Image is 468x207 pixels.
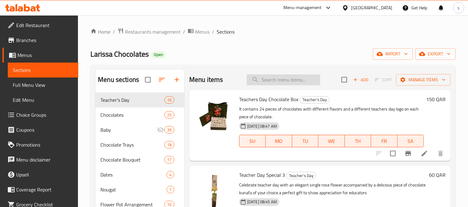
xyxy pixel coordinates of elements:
span: Select section [338,73,351,86]
span: Edit Menu [13,96,73,104]
p: Celebrate teacher day with an elegant single rose flower accompanied by a delicious piece of choc... [239,181,427,197]
span: Branches [16,36,73,44]
span: Sections [13,66,73,74]
span: Chocolate Trays [100,141,164,148]
span: Full Menu View [13,81,73,89]
svg: Inactive section [157,126,164,134]
div: Baby39 [95,122,184,137]
span: Dates [100,171,166,178]
span: Select section first [371,75,396,85]
a: Menu disclaimer [2,152,78,167]
div: items [164,141,174,148]
span: Add [352,76,369,83]
button: Add [351,75,371,85]
button: import [373,48,413,60]
a: Menus [188,28,210,36]
div: Teacher's Day16 [95,92,184,107]
span: Teacher's Day [287,172,316,179]
a: Restaurants management [118,28,181,36]
div: Chocolates25 [95,107,184,122]
span: Sections [217,28,234,35]
span: Manage items [401,76,446,84]
h6: 150 QAR [426,95,446,104]
div: Teacher's Day [300,96,330,104]
span: Select to update [386,147,399,160]
button: MO [266,135,292,147]
div: Nougat1 [95,182,184,197]
a: Coverage Report [2,182,78,197]
a: Edit Menu [8,92,78,107]
span: TH [347,137,369,146]
a: Sections [8,63,78,78]
span: Edit Restaurant [16,21,73,29]
h2: Menu sections [98,75,139,84]
img: Teachers Day Chocolate Box [194,95,234,135]
span: 25 [165,112,174,118]
span: SA [400,137,421,146]
a: Coupons [2,122,78,137]
span: [DATE] 08:47 AM [245,123,279,129]
div: Chocolate Bouquet17 [95,152,184,167]
span: Menus [195,28,210,35]
span: TU [295,137,316,146]
span: Coupons [16,126,73,134]
span: import [378,50,408,58]
button: Add section [169,72,184,87]
button: Branch-specific-item [401,146,416,161]
div: items [164,96,174,104]
span: Baby [100,126,157,134]
div: items [164,156,174,163]
button: WE [318,135,345,147]
div: Dates4 [95,167,184,182]
div: Chocolate Trays18 [95,137,184,152]
a: Edit Restaurant [2,18,78,33]
span: 16 [165,97,174,103]
nav: breadcrumb [90,28,456,36]
span: Choice Groups [16,111,73,119]
div: items [166,186,174,193]
button: Manage items [396,74,451,86]
div: items [164,126,174,134]
span: Teacher's Day [100,96,164,104]
a: Choice Groups [2,107,78,122]
p: It contains 24 pieces of chocolates with different flavors and a different teachers day logo on e... [239,105,424,121]
div: Menu-management [283,4,322,12]
span: Sort sections [154,72,169,87]
button: TH [345,135,371,147]
a: Full Menu View [8,78,78,92]
span: Select all sections [141,73,154,86]
div: Open [151,51,166,59]
span: Promotions [16,141,73,148]
a: Upsell [2,167,78,182]
a: Promotions [2,137,78,152]
span: Menu disclaimer [16,156,73,163]
div: Chocolates [100,111,164,119]
li: / [212,28,214,35]
span: 4 [167,172,174,178]
span: Restaurants management [125,28,181,35]
button: TU [292,135,318,147]
span: Teachers Day Chocolate Box [239,95,298,104]
span: WE [321,137,342,146]
button: FR [371,135,397,147]
button: SA [398,135,424,147]
span: 1 [167,187,174,193]
span: Add item [351,75,371,85]
a: Home [90,28,110,35]
span: Nougat [100,186,166,193]
div: Teacher's Day [286,172,316,179]
span: Upsell [16,171,73,178]
div: [GEOGRAPHIC_DATA] [351,4,392,11]
li: / [183,28,185,35]
h6: 60 QAR [429,171,446,179]
div: items [164,111,174,119]
button: delete [433,146,448,161]
span: Chocolate Bouquet [100,156,164,163]
span: Teacher's Day [300,96,329,103]
span: MO [268,137,289,146]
